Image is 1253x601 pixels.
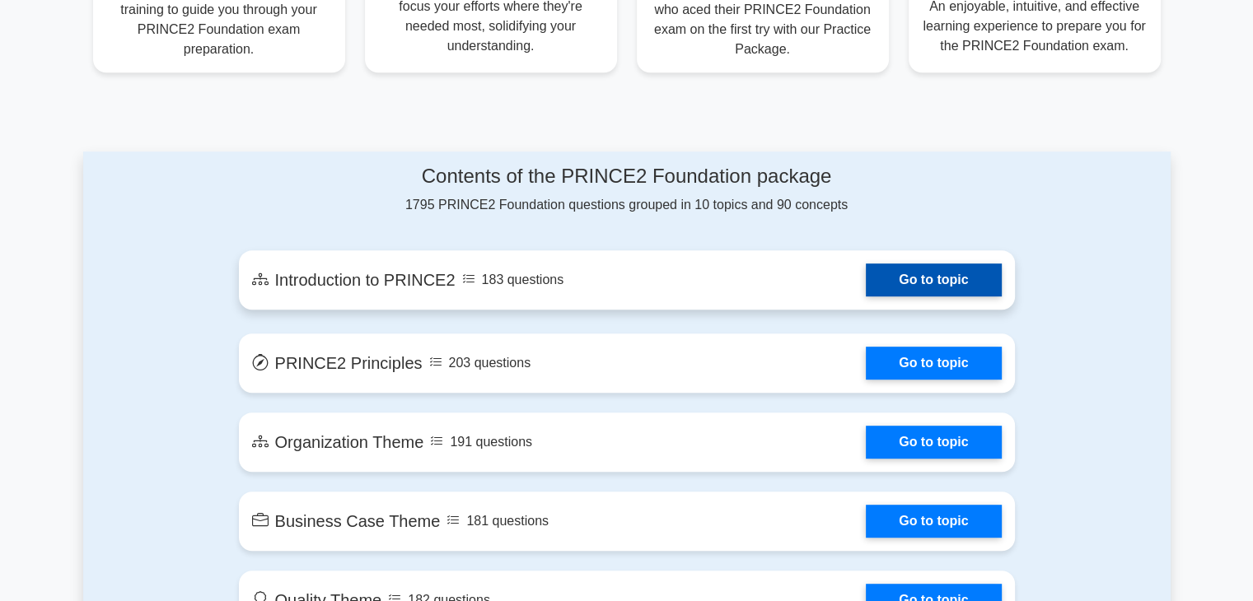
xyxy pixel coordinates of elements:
a: Go to topic [866,426,1001,459]
div: 1795 PRINCE2 Foundation questions grouped in 10 topics and 90 concepts [239,165,1015,215]
a: Go to topic [866,263,1001,296]
a: Go to topic [866,347,1001,380]
h4: Contents of the PRINCE2 Foundation package [239,165,1015,189]
a: Go to topic [866,505,1001,538]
